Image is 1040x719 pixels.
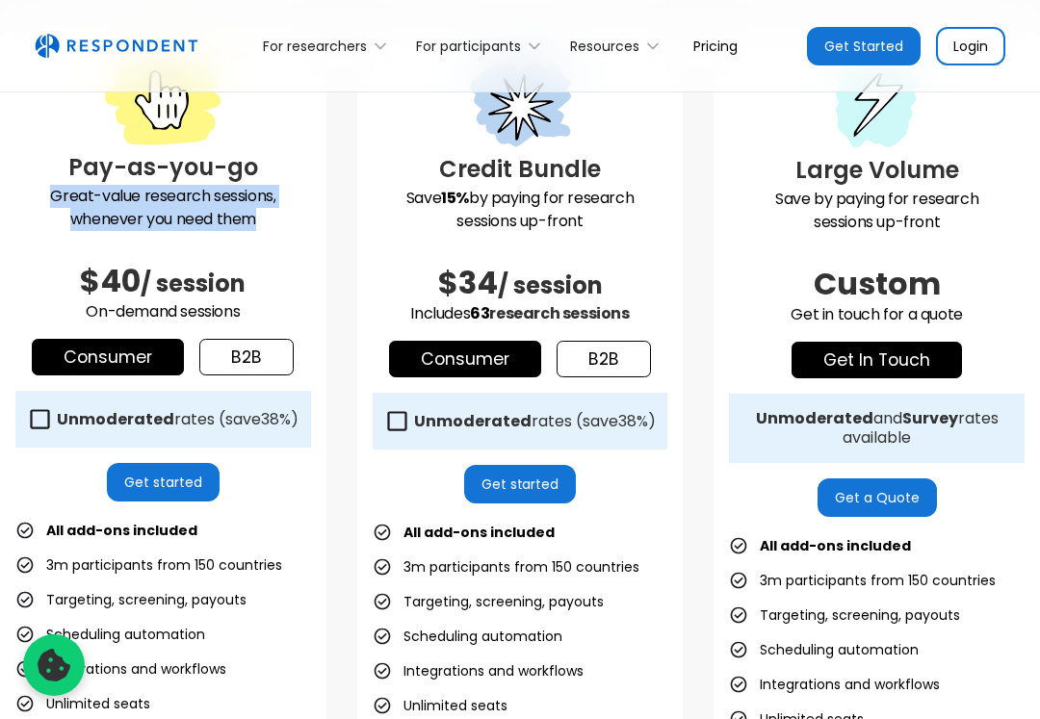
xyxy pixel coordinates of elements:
a: Get Started [807,27,921,65]
li: Integrations and workflows [729,671,940,698]
strong: All add-ons included [760,536,911,555]
h3: Large Volume [729,153,1025,188]
strong: Unmoderated [57,408,174,430]
div: For researchers [263,37,367,56]
img: Untitled UI logotext [35,34,197,59]
p: Great-value research sessions, whenever you need them [15,185,311,231]
div: For participants [405,23,559,68]
a: Get started [464,465,577,503]
li: Integrations and workflows [373,657,584,684]
span: Custom [814,262,941,305]
div: For researchers [252,23,405,68]
span: $34 [438,261,498,304]
li: Scheduling automation [15,621,205,648]
a: Consumer [389,341,541,377]
strong: All add-ons included [403,523,555,542]
li: 3m participants from 150 countries [373,553,639,580]
div: and rates available [729,409,1025,448]
li: Integrations and workflows [15,655,226,682]
span: 63 [470,302,489,324]
p: Get in touch for a quote [729,303,1025,326]
strong: Unmoderated [414,410,532,432]
p: Save by paying for research sessions up-front [729,188,1025,234]
a: b2b [557,341,651,377]
a: Consumer [32,339,184,375]
div: Resources [559,23,678,68]
strong: Survey [902,407,958,429]
a: Get started [107,463,220,501]
li: Unlimited seats [373,692,507,719]
span: $40 [80,259,141,302]
li: Targeting, screening, payouts [373,588,604,615]
strong: Unmoderated [756,407,873,429]
li: Targeting, screening, payouts [729,602,960,629]
h3: Credit Bundle [373,152,668,187]
a: Login [936,27,1005,65]
div: rates (save ) [414,412,656,431]
span: / session [141,268,246,299]
p: Save by paying for research sessions up-front [373,187,668,233]
div: Resources [570,37,639,56]
span: / session [498,270,603,301]
p: Includes [373,302,668,325]
li: 3m participants from 150 countries [15,552,282,578]
h3: Pay-as-you-go [15,150,311,185]
li: Scheduling automation [729,636,919,663]
li: 3m participants from 150 countries [729,567,996,594]
span: 38% [618,410,648,432]
span: research sessions [489,302,629,324]
li: Unlimited seats [15,690,150,717]
a: get in touch [792,342,962,378]
a: b2b [199,339,294,375]
p: On-demand sessions [15,300,311,323]
div: For participants [416,37,521,56]
strong: All add-ons included [46,521,197,540]
span: 38% [261,408,291,430]
a: Pricing [678,23,753,68]
a: Get a Quote [818,478,937,517]
strong: 15% [441,187,469,209]
li: Targeting, screening, payouts [15,586,247,613]
li: Scheduling automation [373,623,562,650]
a: home [35,34,197,59]
div: rates (save ) [57,410,299,429]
